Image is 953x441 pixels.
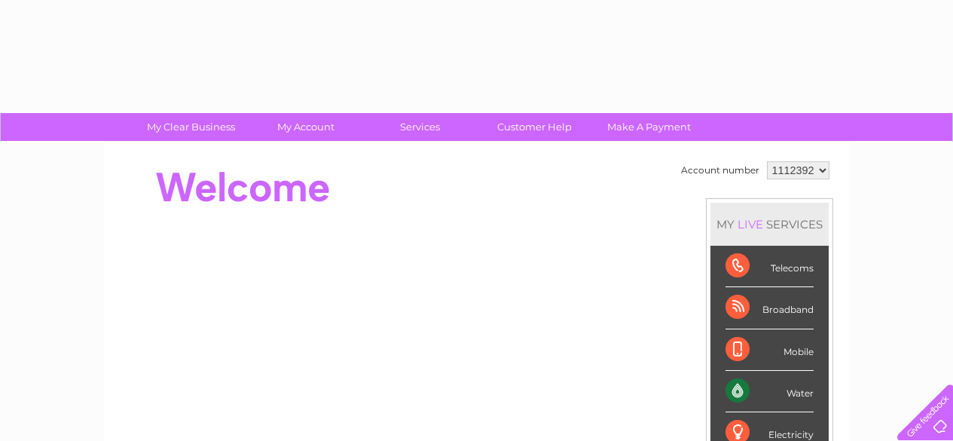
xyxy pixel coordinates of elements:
[587,113,711,141] a: Make A Payment
[243,113,368,141] a: My Account
[710,203,829,246] div: MY SERVICES
[725,329,814,371] div: Mobile
[725,287,814,329] div: Broadband
[129,113,253,141] a: My Clear Business
[725,371,814,412] div: Water
[358,113,482,141] a: Services
[725,246,814,287] div: Telecoms
[677,158,763,183] td: Account number
[735,217,766,231] div: LIVE
[472,113,597,141] a: Customer Help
